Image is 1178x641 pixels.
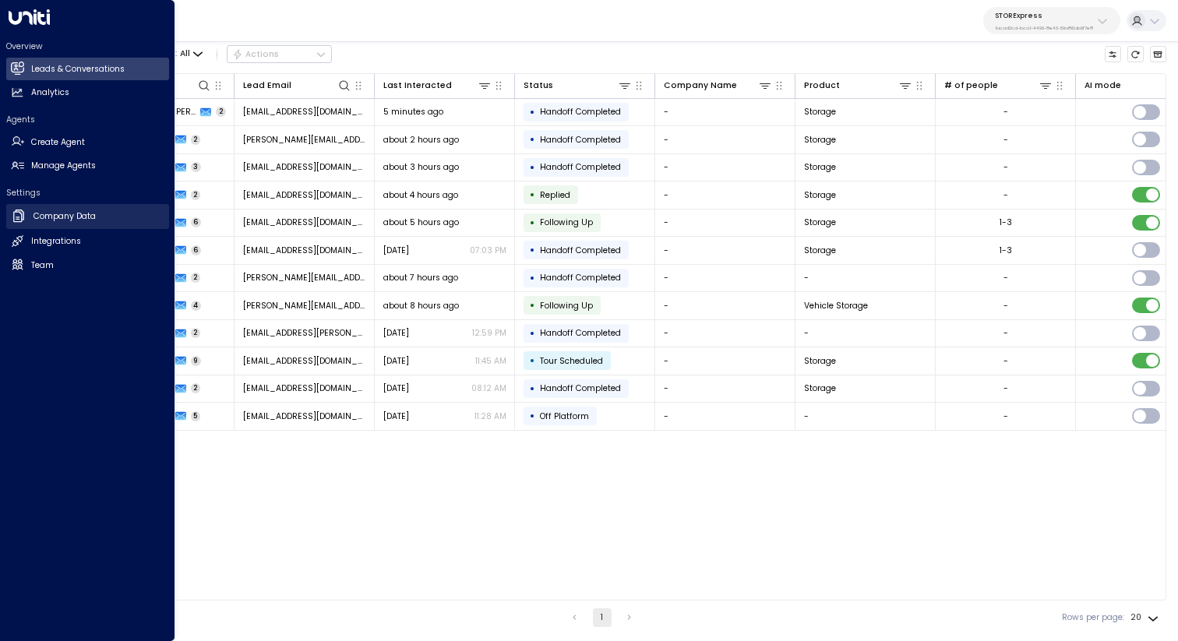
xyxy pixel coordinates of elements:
td: - [655,320,795,347]
h2: Company Data [34,210,96,223]
div: - [1003,161,1008,173]
div: - [1003,410,1008,422]
div: Company Name [664,79,737,93]
span: dave.ondek@gmail.com [243,300,366,312]
span: about 2 hours ago [383,134,459,146]
span: Handoff Completed [540,382,621,394]
div: Status [524,79,553,93]
a: Company Data [6,204,169,229]
span: Storage [804,382,836,394]
span: Storage [804,106,836,118]
span: julian3b@gmail.com [243,106,366,118]
div: - [1003,327,1008,339]
span: Refresh [1127,46,1144,63]
div: - [1003,355,1008,367]
span: gracehunter012@gmail.com [243,161,366,173]
div: AI mode [1085,79,1121,93]
span: 6 [191,217,202,227]
span: All [180,49,190,58]
span: 2 [191,383,201,393]
span: shanem223@Yahoo.com [243,410,366,422]
td: - [655,237,795,264]
div: • [530,406,535,426]
span: 6 [191,245,202,255]
span: erik.pitluga@gmail.com [243,272,366,284]
span: 5 [191,411,201,421]
td: - [655,181,795,209]
span: about 5 hours ago [383,217,459,228]
h2: Manage Agents [31,160,96,172]
span: Yesterday [383,382,409,394]
h2: Analytics [31,86,69,99]
span: Storage [804,161,836,173]
h2: Leads & Conversations [31,63,125,76]
div: Last Interacted [383,79,452,93]
div: • [530,185,535,205]
p: 07:03 PM [470,245,506,256]
div: Actions [232,49,280,60]
div: - [1003,134,1008,146]
span: Replied [540,189,570,201]
span: Storage [804,189,836,201]
div: - [1003,189,1008,201]
div: - [1003,106,1008,118]
span: 9 [191,356,202,366]
div: Product [804,78,913,93]
td: - [655,99,795,126]
span: mariakapitan30@gmail.com [243,382,366,394]
span: Vehicle Storage [804,300,868,312]
div: Button group with a nested menu [227,45,332,64]
div: • [530,157,535,178]
div: • [530,295,535,315]
span: Yesterday [383,355,409,367]
div: • [530,213,535,233]
td: - [795,265,936,292]
span: guoningx@andrew.cmu.edu [243,327,366,339]
nav: pagination navigation [565,608,640,627]
span: Handoff Completed [540,106,621,118]
span: Storage [804,217,836,228]
div: Status [524,78,633,93]
span: reachmarieelizabeth@outlook.com [243,355,366,367]
h2: Team [31,259,54,272]
span: Following Up [540,300,593,312]
a: Team [6,254,169,276]
div: 1-3 [1000,245,1012,256]
p: 1acad2cd-bca1-4499-8e43-59a86ab9f7e8 [995,25,1093,31]
span: Handoff Completed [540,134,621,146]
div: - [1003,382,1008,394]
td: - [795,403,936,430]
td: - [655,375,795,403]
span: Aug 23, 2025 [383,410,409,422]
span: Aug 22, 2025 [383,245,409,256]
span: Storage [804,245,836,256]
span: Handoff Completed [540,161,621,173]
span: about 7 hours ago [383,272,458,284]
span: Off Platform [540,410,589,422]
div: • [530,129,535,150]
div: • [530,102,535,122]
span: 2 [191,328,201,338]
p: 08:12 AM [471,382,506,394]
h2: Integrations [31,235,81,248]
span: Following Up [540,217,593,228]
span: about 4 hours ago [383,189,458,201]
div: • [530,350,535,371]
span: marilees43@gmail.com [243,217,366,228]
label: Rows per page: [1062,611,1124,624]
button: Actions [227,45,332,64]
div: - [1003,272,1008,284]
span: 2 [191,190,201,200]
a: Leads & Conversations [6,58,169,80]
span: about 3 hours ago [383,161,459,173]
p: STORExpress [995,11,1093,20]
div: • [530,240,535,260]
td: - [655,347,795,375]
p: 11:28 AM [474,410,506,422]
td: - [655,126,795,153]
span: Handoff Completed [540,272,621,284]
td: - [655,265,795,292]
div: Lead Email [243,78,352,93]
div: # of people [944,79,998,93]
h2: Settings [6,187,169,199]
